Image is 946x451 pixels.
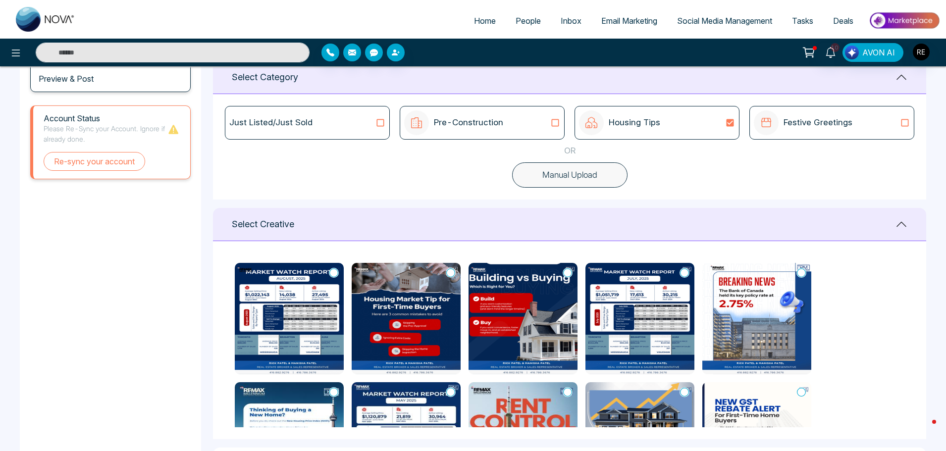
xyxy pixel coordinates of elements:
a: Social Media Management [667,11,782,30]
p: Housing Tips [609,116,660,129]
p: OR [564,145,576,157]
img: August Market Watch Report is in (29).png [235,263,344,374]
span: Home [474,16,496,26]
p: Festive Greetings [784,116,852,129]
img: Nova CRM Logo [16,7,75,32]
span: Inbox [561,16,581,26]
h1: Select Category [232,72,298,83]
img: icon [579,110,604,135]
button: Manual Upload [512,162,628,188]
span: Social Media Management [677,16,772,26]
span: 10 [831,43,840,52]
a: Inbox [551,11,591,30]
span: Deals [833,16,853,26]
span: Tasks [792,16,813,26]
span: People [516,16,541,26]
img: Market Report July Trends (22).png [585,263,694,374]
img: User Avatar [913,44,930,60]
h3: Preview & Post [39,74,94,84]
a: People [506,11,551,30]
h1: Select Creative [232,219,294,230]
p: Pre-Construction [434,116,503,129]
iframe: Intercom live chat [912,417,936,441]
img: icon [404,110,429,135]
a: Home [464,11,506,30]
a: Deals [823,11,863,30]
img: Buying your first home Dont make these rookie mistakes (22).png [352,263,461,374]
p: Please Re-Sync your Account. Ignore if already done. [44,123,167,144]
a: Tasks [782,11,823,30]
h1: Account Status [44,114,167,123]
img: icon [754,110,779,135]
span: Email Marketing [601,16,657,26]
img: Lead Flow [845,46,859,59]
span: AVON AI [862,47,895,58]
img: Bank of Canada Interest Rate Held Steady (22).png [702,263,811,374]
img: Building vs Buying Whats the Right Choice for You (28).png [469,263,578,374]
button: Re-sync your account [44,152,145,171]
button: AVON AI [842,43,903,62]
img: Market-place.gif [868,9,940,32]
a: 10 [819,43,842,60]
a: Email Marketing [591,11,667,30]
p: Just Listed/Just Sold [229,116,313,129]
